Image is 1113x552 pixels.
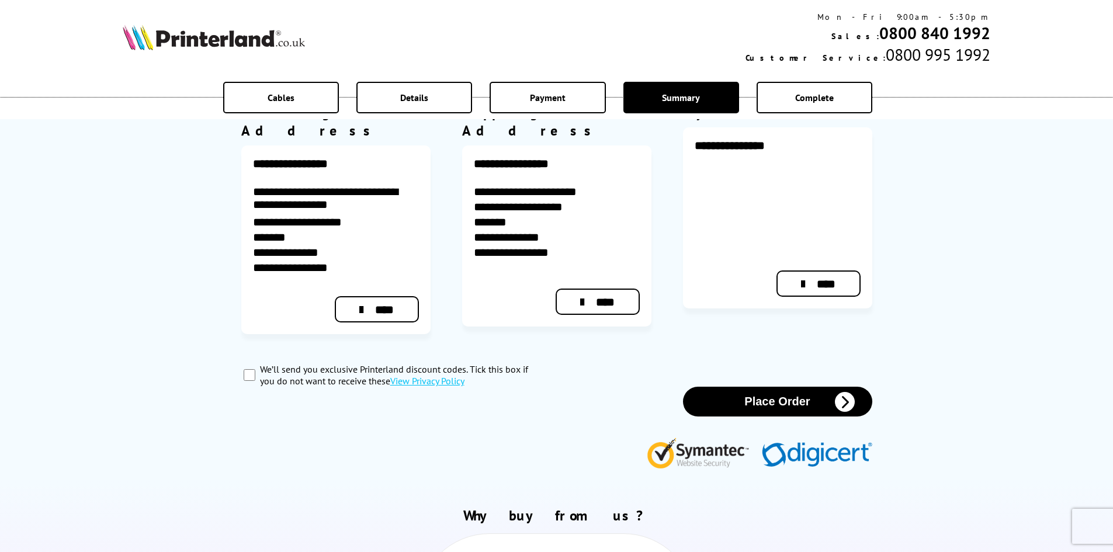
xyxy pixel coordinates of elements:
span: Details [400,92,428,103]
a: 0800 840 1992 [879,22,990,44]
span: Cables [268,92,294,103]
span: Customer Service: [746,53,886,63]
a: modal_privacy [390,375,464,387]
div: Shipping Address [462,103,651,140]
span: Summary [662,92,700,103]
span: Payment [530,92,566,103]
span: Complete [795,92,834,103]
div: Mon - Fri 9:00am - 5:30pm [746,12,990,22]
img: Digicert [762,442,872,468]
img: Symantec Website Security [647,435,757,468]
label: We’ll send you exclusive Printerland discount codes. Tick this box if you do not want to receive ... [260,363,544,387]
button: Place Order [683,387,872,416]
span: 0800 995 1992 [886,44,990,65]
div: Billing Address [241,103,431,140]
img: Printerland Logo [123,25,305,50]
h2: Why buy from us? [123,506,991,525]
span: Sales: [831,31,879,41]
